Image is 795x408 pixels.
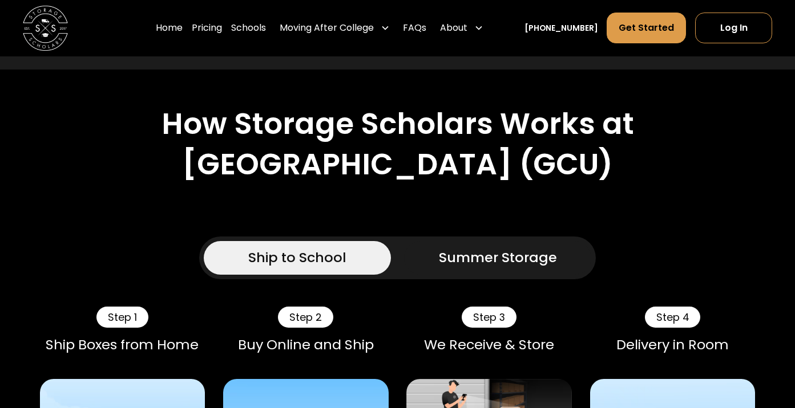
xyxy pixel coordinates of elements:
[192,13,222,44] a: Pricing
[403,13,426,44] a: FAQs
[182,146,613,182] h2: [GEOGRAPHIC_DATA] (GCU)
[156,13,183,44] a: Home
[23,6,68,51] a: home
[231,13,266,44] a: Schools
[280,22,374,35] div: Moving After College
[695,13,772,44] a: Log In
[40,337,205,353] div: Ship Boxes from Home
[278,307,333,328] div: Step 2
[275,13,394,44] div: Moving After College
[435,13,488,44] div: About
[462,307,516,328] div: Step 3
[439,247,557,268] div: Summer Storage
[440,22,467,35] div: About
[645,307,701,328] div: Step 4
[406,337,572,353] div: We Receive & Store
[590,337,756,353] div: Delivery in Room
[248,247,346,268] div: Ship to School
[524,22,598,34] a: [PHONE_NUMBER]
[23,6,68,51] img: Storage Scholars main logo
[96,307,148,328] div: Step 1
[607,13,686,44] a: Get Started
[162,106,634,141] h2: How Storage Scholars Works at
[223,337,389,353] div: Buy Online and Ship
